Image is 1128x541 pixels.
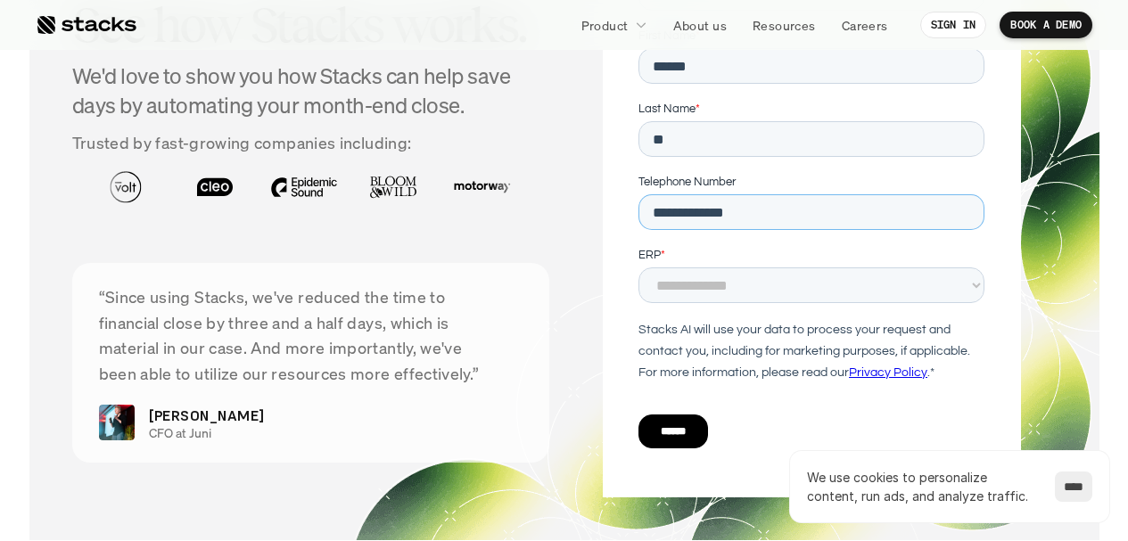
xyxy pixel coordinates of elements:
[831,9,899,41] a: Careers
[842,16,888,35] p: Careers
[742,9,827,41] a: Resources
[931,19,976,31] p: SIGN IN
[1000,12,1092,38] a: BOOK A DEMO
[581,16,629,35] p: Product
[72,61,550,121] h4: We'd love to show you how Stacks can help save days by automating your month-end close.
[72,130,550,156] p: Trusted by fast-growing companies including:
[149,405,265,426] p: [PERSON_NAME]
[920,12,987,38] a: SIGN IN
[753,16,816,35] p: Resources
[1010,19,1082,31] p: BOOK A DEMO
[807,468,1037,505] p: We use cookies to personalize content, run ads, and analyze traffic.
[663,9,737,41] a: About us
[99,284,523,387] p: “Since using Stacks, we've reduced the time to financial close by three and a half days, which is...
[673,16,727,35] p: About us
[149,426,508,441] p: CFO at Juni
